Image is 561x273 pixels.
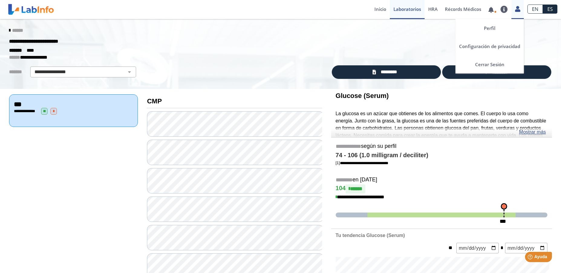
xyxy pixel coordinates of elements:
b: Tu tendencia Glucose (Serum) [336,233,405,238]
a: Configuración de privacidad [455,37,524,55]
h5: en [DATE] [336,177,547,184]
h4: 104 [336,184,547,193]
input: mm/dd/yyyy [505,243,547,253]
b: Glucose (Serum) [336,92,389,99]
h5: según su perfil [336,143,547,150]
input: mm/dd/yyyy [456,243,499,253]
iframe: Help widget launcher [507,249,554,266]
a: ES [543,5,557,14]
a: [1] [336,161,388,165]
b: CMP [147,97,162,105]
h4: 74 - 106 (1.0 milligram / deciliter) [336,152,547,159]
a: EN [527,5,543,14]
p: La glucosa es un azúcar que obtienes de los alimentos que comes. El cuerpo lo usa como energía. J... [336,110,547,154]
span: HRA [428,6,438,12]
a: Cerrar Sesión [455,55,524,73]
a: Mostrar más [519,128,546,136]
a: Perfil [455,19,524,37]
